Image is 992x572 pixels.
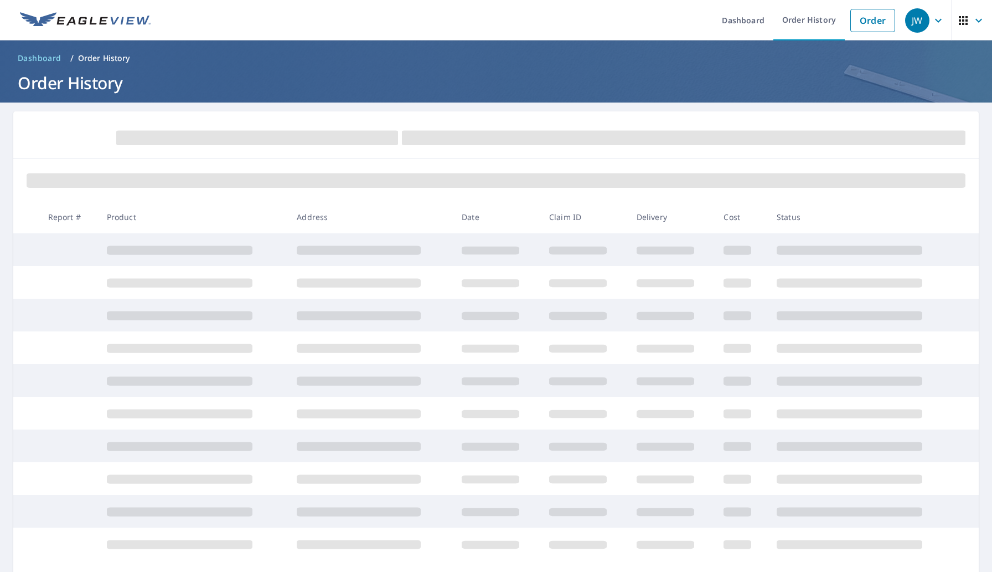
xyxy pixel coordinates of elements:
[715,201,767,233] th: Cost
[13,71,979,94] h1: Order History
[70,52,74,65] li: /
[628,201,715,233] th: Delivery
[20,12,151,29] img: EV Logo
[850,9,895,32] a: Order
[39,201,98,233] th: Report #
[13,49,979,67] nav: breadcrumb
[288,201,453,233] th: Address
[78,53,130,64] p: Order History
[768,201,958,233] th: Status
[540,201,628,233] th: Claim ID
[13,49,66,67] a: Dashboard
[453,201,540,233] th: Date
[18,53,61,64] span: Dashboard
[98,201,288,233] th: Product
[905,8,929,33] div: JW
